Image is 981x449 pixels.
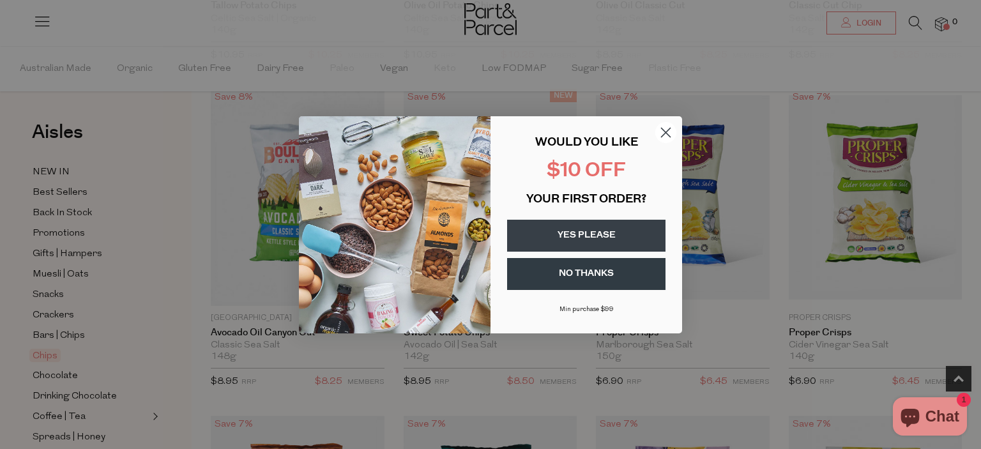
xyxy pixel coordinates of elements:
[299,116,490,333] img: 43fba0fb-7538-40bc-babb-ffb1a4d097bc.jpeg
[507,258,665,290] button: NO THANKS
[655,121,677,144] button: Close dialog
[889,397,971,439] inbox-online-store-chat: Shopify online store chat
[559,306,614,313] span: Min purchase $99
[535,137,638,149] span: WOULD YOU LIKE
[547,162,626,181] span: $10 OFF
[507,220,665,252] button: YES PLEASE
[526,194,646,206] span: YOUR FIRST ORDER?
